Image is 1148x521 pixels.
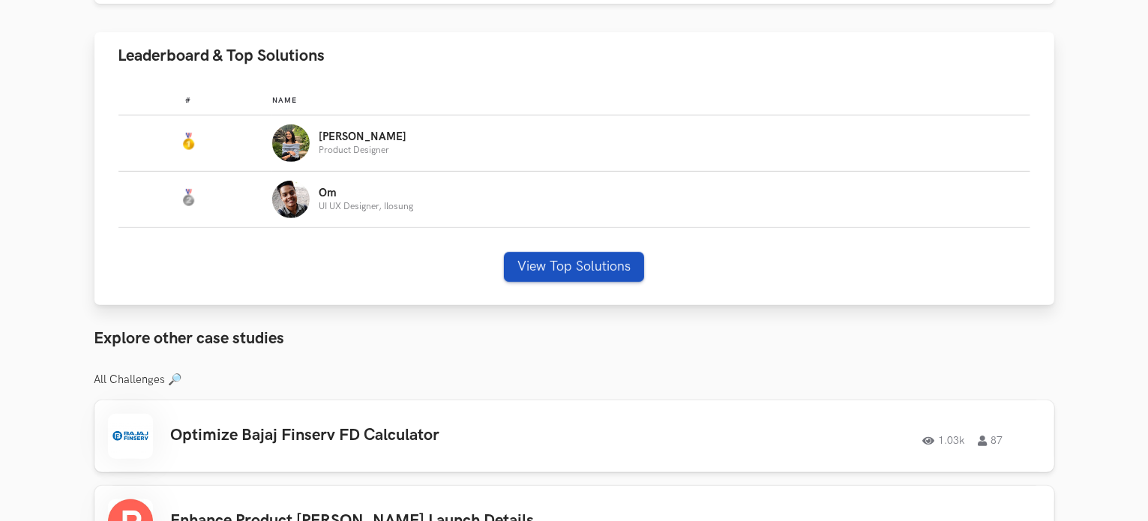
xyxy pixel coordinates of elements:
[272,96,297,105] span: Name
[179,133,197,151] img: Gold Medal
[118,46,325,66] span: Leaderboard & Top Solutions
[94,79,1054,306] div: Leaderboard & Top Solutions
[319,202,413,211] p: UI UX Designer, Ilosung
[923,436,965,446] span: 1.03k
[979,436,1003,446] span: 87
[319,187,413,199] p: Om
[171,426,597,445] h3: Optimize Bajaj Finserv FD Calculator
[185,96,191,105] span: #
[94,329,1054,349] h3: Explore other case studies
[94,32,1054,79] button: Leaderboard & Top Solutions
[272,124,310,162] img: Profile photo
[94,400,1054,472] a: Optimize Bajaj Finserv FD Calculator1.03k87
[319,145,406,155] p: Product Designer
[179,189,197,207] img: Silver Medal
[272,181,310,218] img: Profile photo
[94,373,1054,387] h3: All Challenges 🔎
[118,84,1030,228] table: Leaderboard
[504,252,644,282] button: View Top Solutions
[319,131,406,143] p: [PERSON_NAME]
